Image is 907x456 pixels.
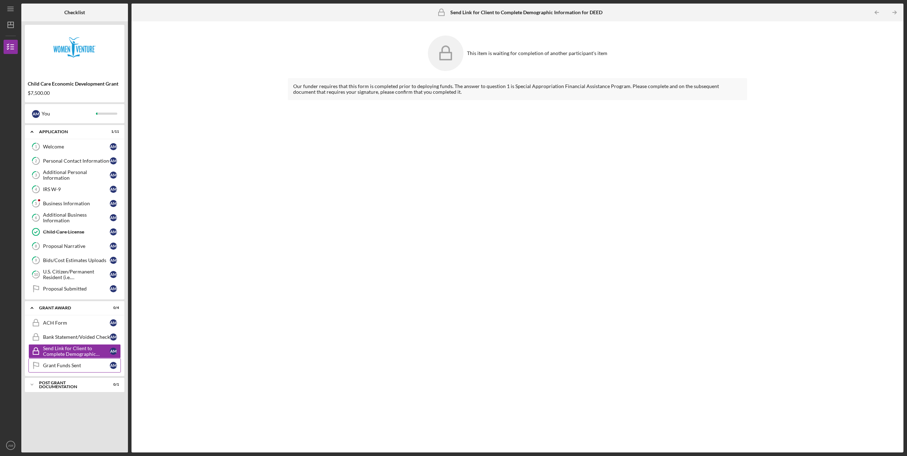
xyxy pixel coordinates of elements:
[28,196,121,211] a: 5Business InformationAM
[28,330,121,344] a: Bank Statement/Voided CheckAM
[110,157,117,164] div: A M
[43,158,110,164] div: Personal Contact Information
[34,272,38,277] tspan: 10
[110,348,117,355] div: A M
[43,243,110,249] div: Proposal Narrative
[106,382,119,387] div: 0 / 1
[110,319,117,326] div: A M
[43,229,110,235] div: Child Care License
[43,212,110,223] div: Additional Business Information
[28,182,121,196] a: 4IRS W-9AM
[467,50,607,56] div: This item is waiting for completion of another participant's item
[28,154,121,168] a: 2Personal Contact InformationAM
[43,334,110,340] div: Bank Statement/Voided Check
[110,172,117,179] div: A M
[35,145,37,149] tspan: 1
[35,244,37,249] tspan: 8
[35,159,37,163] tspan: 2
[110,285,117,292] div: A M
[28,344,121,358] a: Send Link for Client to Complete Demographic Information for DEEDAM
[28,225,121,239] a: Child Care LicenseAM
[28,358,121,373] a: Grant Funds SentAM
[28,239,121,253] a: 8Proposal NarrativeAM
[110,228,117,235] div: A M
[35,173,37,178] tspan: 3
[43,201,110,206] div: Business Information
[110,214,117,221] div: A M
[35,187,37,192] tspan: 4
[43,320,110,326] div: ACH Form
[4,438,18,452] button: AM
[35,216,37,220] tspan: 6
[28,81,122,87] div: Child Care Economic Development Grant
[39,130,101,134] div: Application
[43,169,110,181] div: Additional Personal Information
[39,381,101,389] div: Post Grant Documentation
[28,282,121,296] a: Proposal SubmittedAM
[450,10,602,15] b: Send Link for Client to Complete Demographic Information for DEED
[32,110,40,118] div: A M
[43,269,110,280] div: U.S. Citizen/Permanent Resident (i.e. [DEMOGRAPHIC_DATA])?
[28,211,121,225] a: 6Additional Business InformationAM
[110,271,117,278] div: A M
[25,28,124,71] img: Product logo
[42,108,96,120] div: You
[106,306,119,310] div: 0 / 4
[28,267,121,282] a: 10U.S. Citizen/Permanent Resident (i.e. [DEMOGRAPHIC_DATA])?AM
[43,257,110,263] div: Bids/Cost Estimates Uploads
[106,130,119,134] div: 1 / 11
[28,90,122,96] div: $7,500.00
[110,243,117,250] div: A M
[28,140,121,154] a: 1WelcomeAM
[293,83,741,95] div: Our funder requires that this form is completed prior to deploying funds. The answer to question ...
[43,186,110,192] div: IRS W-9
[43,144,110,150] div: Welcome
[110,362,117,369] div: A M
[35,201,37,206] tspan: 5
[110,200,117,207] div: A M
[28,253,121,267] a: 9Bids/Cost Estimates UploadsAM
[35,258,37,263] tspan: 9
[110,257,117,264] div: A M
[28,316,121,330] a: ACH FormAM
[8,444,13,447] text: AM
[43,363,110,368] div: Grant Funds Sent
[110,186,117,193] div: A M
[43,346,110,357] div: Send Link for Client to Complete Demographic Information for DEED
[64,10,85,15] b: Checklist
[28,168,121,182] a: 3Additional Personal InformationAM
[110,333,117,341] div: A M
[110,143,117,150] div: A M
[39,306,101,310] div: Grant Award
[43,286,110,292] div: Proposal Submitted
